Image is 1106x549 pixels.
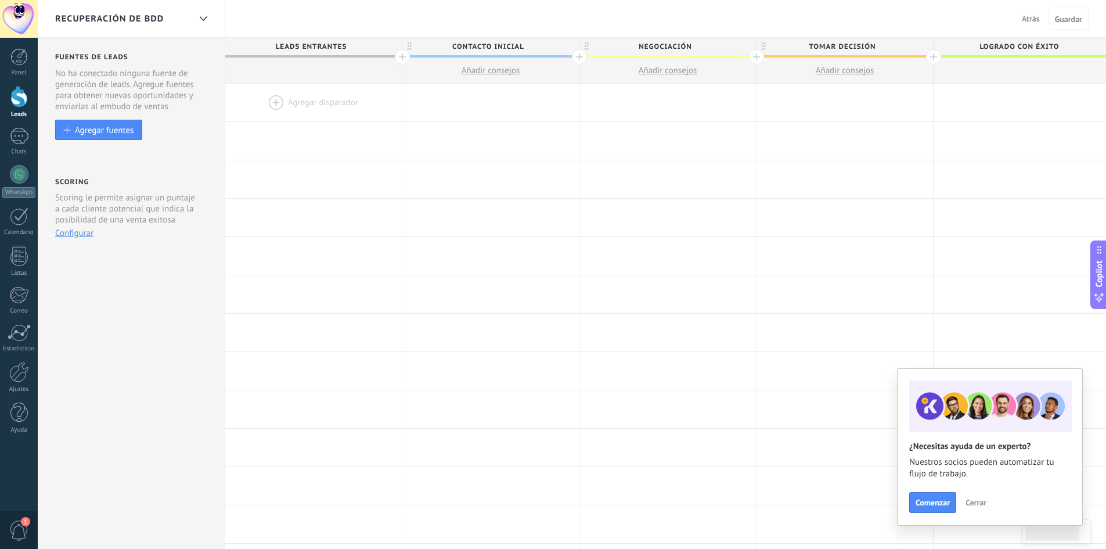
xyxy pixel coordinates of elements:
p: Scoring le permite asignar un puntaje a cada cliente potencial que indica la posibilidad de una v... [55,192,200,225]
div: Chats [2,148,36,156]
span: Guardar [1055,15,1082,23]
button: Atrás [1017,10,1044,27]
span: Copilot [1093,260,1105,287]
div: Recuperación de BDD [193,8,213,30]
button: Añadir consejos [402,58,579,83]
button: Cerrar [960,494,992,511]
h2: Fuentes de leads [55,53,210,62]
div: Calendario [2,229,36,236]
span: Nuestros socios pueden automatizar tu flujo de trabajo. [909,457,1071,480]
button: Comenzar [909,492,956,513]
h2: Scoring [55,178,89,186]
div: Leads Entrantes [225,38,402,55]
h2: ¿Necesitas ayuda de un experto? [909,441,1071,452]
button: Configurar [55,228,93,239]
button: Añadir consejos [579,58,756,83]
span: Recuperación de BDD [55,13,164,24]
span: Añadir consejos [462,65,520,76]
div: Ajustes [2,386,36,393]
span: Añadir consejos [816,65,874,76]
span: Atrás [1022,13,1040,24]
button: Añadir consejos [756,58,933,83]
div: Contacto inicial [402,38,579,55]
span: Leads Entrantes [225,38,396,56]
button: Agregar fuentes [55,120,142,140]
div: Estadísticas [2,345,36,353]
span: Tomar decisión [756,38,927,56]
div: Correo [2,307,36,315]
button: Guardar [1049,8,1089,30]
div: WhatsApp [2,187,35,198]
div: No ha conectado ninguna fuente de generación de leads. Agregue fuentes para obtener nuevas oportu... [55,68,210,112]
span: 1 [21,517,30,526]
div: Ayuda [2,426,36,434]
span: Contacto inicial [402,38,573,56]
span: Logrado con éxito [934,38,1104,56]
div: Panel [2,69,36,77]
div: Listas [2,270,36,277]
span: Añadir consejos [639,65,697,76]
div: Agregar fuentes [75,125,134,135]
div: Tomar decisión [756,38,933,55]
span: Cerrar [966,498,986,507]
span: Comenzar [916,498,950,507]
div: Negociación [579,38,756,55]
span: Negociación [579,38,750,56]
div: Leads [2,111,36,119]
